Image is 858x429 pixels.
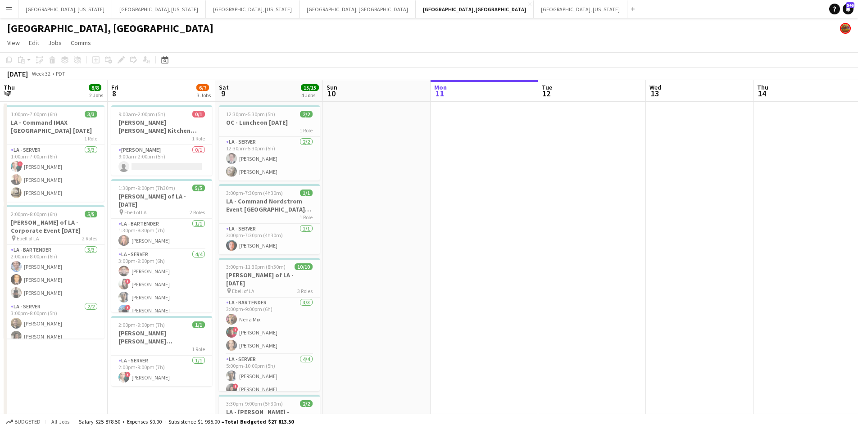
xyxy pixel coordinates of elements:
div: 2 Jobs [89,92,103,99]
span: 11 [433,88,447,99]
h3: LA - Command Nordstrom Event [GEOGRAPHIC_DATA] [DATE] [219,197,320,213]
span: ! [125,372,131,377]
span: View [7,39,20,47]
h3: [PERSON_NAME] [PERSON_NAME] Kitchen [DATE] [111,118,212,135]
span: 9:00am-2:00pm (5h) [118,111,165,117]
span: Wed [649,83,661,91]
button: [GEOGRAPHIC_DATA], [GEOGRAPHIC_DATA] [416,0,534,18]
app-card-role: LA - Server4/45:00pm-10:00pm (5h)[PERSON_NAME]![PERSON_NAME] [219,354,320,424]
div: [DATE] [7,69,28,78]
span: Fri [111,83,118,91]
span: 3 Roles [297,288,313,294]
h3: [PERSON_NAME] of LA - Corporate Event [DATE] [4,218,104,235]
span: 1/1 [192,321,205,328]
span: ! [233,327,238,332]
button: [GEOGRAPHIC_DATA], [US_STATE] [18,0,112,18]
span: 2:00pm-8:00pm (6h) [11,211,57,217]
span: 1:00pm-7:00pm (6h) [11,111,57,117]
span: 12 [540,88,552,99]
span: 8 [110,88,118,99]
span: 12:30pm-5:30pm (5h) [226,111,275,117]
app-job-card: 9:00am-2:00pm (5h)0/1[PERSON_NAME] [PERSON_NAME] Kitchen [DATE]1 Role[PERSON_NAME]0/19:00am-2:00p... [111,105,212,176]
span: 7 [2,88,15,99]
span: Thu [4,83,15,91]
span: 546 [846,2,854,8]
span: Edit [29,39,39,47]
span: 3:00pm-11:30pm (8h30m) [226,263,286,270]
app-card-role: LA - Server4/43:00pm-9:00pm (6h)[PERSON_NAME]![PERSON_NAME][PERSON_NAME]![PERSON_NAME] [111,249,212,319]
span: 2 Roles [190,209,205,216]
div: PDT [56,70,65,77]
span: 8/8 [89,84,101,91]
span: 10 [325,88,337,99]
span: 15/15 [301,84,319,91]
button: [GEOGRAPHIC_DATA], [US_STATE] [112,0,206,18]
button: [GEOGRAPHIC_DATA], [US_STATE] [206,0,300,18]
app-job-card: 1:00pm-7:00pm (6h)3/3LA - Command IMAX [GEOGRAPHIC_DATA] [DATE]1 RoleLA - Server3/31:00pm-7:00pm ... [4,105,104,202]
app-card-role: LA - Server2/23:00pm-8:00pm (5h)[PERSON_NAME][PERSON_NAME] [4,302,104,345]
span: Ebell of LA [124,209,147,216]
app-card-role: [PERSON_NAME]0/19:00am-2:00pm (5h) [111,145,212,176]
span: 1:30pm-9:00pm (7h30m) [118,185,175,191]
span: 2:00pm-9:00pm (7h) [118,321,165,328]
span: 5/5 [192,185,205,191]
h3: OC - Luncheon [DATE] [219,118,320,126]
span: 14 [756,88,768,99]
app-card-role: LA - Bartender3/32:00pm-8:00pm (6h)[PERSON_NAME][PERSON_NAME][PERSON_NAME] [4,245,104,302]
span: 1 Role [84,135,97,142]
span: 2 Roles [82,235,97,242]
h3: LA - Command IMAX [GEOGRAPHIC_DATA] [DATE] [4,118,104,135]
h3: LA - [PERSON_NAME] - Memorial Event [DATE] [219,408,320,424]
h3: [PERSON_NAME] of LA - [DATE] [111,192,212,208]
span: 10/10 [295,263,313,270]
app-card-role: LA - Server2/212:30pm-5:30pm (5h)[PERSON_NAME][PERSON_NAME] [219,137,320,181]
div: 3 Jobs [197,92,211,99]
span: 2/2 [300,400,313,407]
a: 546 [843,4,853,14]
app-job-card: 2:00pm-9:00pm (7h)1/1[PERSON_NAME] [PERSON_NAME] [GEOGRAPHIC_DATA][PERSON_NAME][DEMOGRAPHIC_DATA]... [111,316,212,386]
div: 4 Jobs [301,92,318,99]
app-job-card: 3:00pm-11:30pm (8h30m)10/10[PERSON_NAME] of LA - [DATE] Ebell of LA3 RolesLA - Bartender3/33:00pm... [219,258,320,391]
span: Tue [542,83,552,91]
span: 13 [648,88,661,99]
div: Salary $25 878.50 + Expenses $0.00 + Subsistence $1 935.00 = [79,418,294,425]
app-card-role: LA - Server1/13:00pm-7:30pm (4h30m)[PERSON_NAME] [219,224,320,254]
a: Jobs [45,37,65,49]
span: Sun [327,83,337,91]
div: 1:30pm-9:00pm (7h30m)5/5[PERSON_NAME] of LA - [DATE] Ebell of LA2 RolesLA - Bartender1/11:30pm-8:... [111,179,212,312]
span: 1/1 [300,190,313,196]
span: 5/5 [85,211,97,217]
span: Thu [757,83,768,91]
h3: [PERSON_NAME] of LA - [DATE] [219,271,320,287]
span: All jobs [50,418,71,425]
span: Budgeted [14,419,41,425]
span: Jobs [48,39,62,47]
app-job-card: 12:30pm-5:30pm (5h)2/2OC - Luncheon [DATE]1 RoleLA - Server2/212:30pm-5:30pm (5h)[PERSON_NAME][PE... [219,105,320,181]
app-card-role: LA - Bartender3/33:00pm-9:00pm (6h)Nena Mix![PERSON_NAME][PERSON_NAME] [219,298,320,354]
span: Comms [71,39,91,47]
span: 1 Role [192,135,205,142]
a: View [4,37,23,49]
span: ! [125,305,131,310]
span: Ebell of LA [232,288,254,294]
span: 3/3 [85,111,97,117]
span: Mon [434,83,447,91]
app-job-card: 2:00pm-8:00pm (6h)5/5[PERSON_NAME] of LA - Corporate Event [DATE] Ebell of LA2 RolesLA - Bartende... [4,205,104,339]
h3: [PERSON_NAME] [PERSON_NAME] [GEOGRAPHIC_DATA][PERSON_NAME][DEMOGRAPHIC_DATA] [DATE] [111,329,212,345]
span: 0/1 [192,111,205,117]
button: [GEOGRAPHIC_DATA], [GEOGRAPHIC_DATA] [300,0,416,18]
span: Ebell of LA [17,235,39,242]
button: [GEOGRAPHIC_DATA], [US_STATE] [534,0,627,18]
span: 9 [218,88,229,99]
span: ! [233,384,238,389]
app-job-card: 3:00pm-7:30pm (4h30m)1/1LA - Command Nordstrom Event [GEOGRAPHIC_DATA] [DATE]1 RoleLA - Server1/1... [219,184,320,254]
span: Sat [219,83,229,91]
span: 6/7 [196,84,209,91]
span: ! [125,279,131,284]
